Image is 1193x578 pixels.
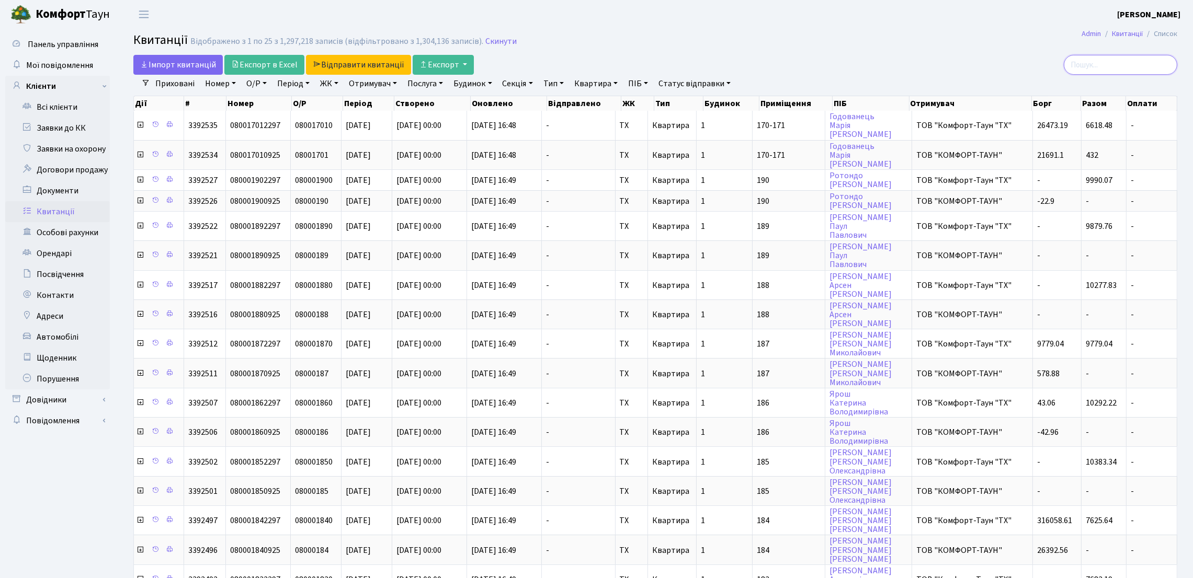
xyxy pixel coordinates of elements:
[654,96,703,111] th: Тип
[830,300,892,329] a: [PERSON_NAME]Арсен[PERSON_NAME]
[620,281,644,290] span: ТХ
[471,338,516,350] span: [DATE] 16:49
[396,426,441,438] span: [DATE] 00:00
[759,96,833,111] th: Приміщення
[916,340,1028,348] span: ТОВ "Комфорт-Таун "ТХ"
[396,397,441,409] span: [DATE] 00:00
[471,96,547,111] th: Оновлено
[1037,221,1040,232] span: -
[295,175,333,186] span: 080001900
[230,195,280,207] span: 080001900925
[1131,428,1173,436] span: -
[188,149,218,161] span: 3392534
[471,368,516,379] span: [DATE] 16:49
[830,477,892,506] a: [PERSON_NAME][PERSON_NAME]Олександрівна
[5,118,110,138] a: Заявки до КК
[471,195,516,207] span: [DATE] 16:49
[1131,151,1173,159] span: -
[652,120,689,131] span: Квартира
[230,280,280,291] span: 080001882297
[5,222,110,243] a: Особові рахунки
[546,487,611,495] span: -
[346,368,371,379] span: [DATE]
[188,456,218,468] span: 3392502
[1131,176,1173,184] span: -
[306,55,411,75] a: Відправити квитанції
[188,175,218,186] span: 3392527
[652,195,689,207] span: Квартира
[701,120,705,131] span: 1
[134,96,184,111] th: Дії
[1086,456,1117,468] span: 10383.34
[498,75,537,93] a: Секція
[151,75,199,93] a: Приховані
[5,243,110,264] a: Орендарі
[620,399,644,407] span: ТХ
[396,250,441,261] span: [DATE] 00:00
[188,195,218,207] span: 3392526
[133,31,188,49] span: Квитанції
[652,280,689,291] span: Квартира
[1037,120,1068,131] span: 26473.19
[471,456,516,468] span: [DATE] 16:49
[1037,280,1040,291] span: -
[1086,368,1089,379] span: -
[471,309,516,320] span: [DATE] 16:49
[295,515,333,526] span: 080001840
[1117,8,1180,21] a: [PERSON_NAME]
[346,309,371,320] span: [DATE]
[346,195,371,207] span: [DATE]
[1037,456,1040,468] span: -
[230,338,280,350] span: 080001872297
[916,251,1028,260] span: ТОВ "КОМФОРТ-ТАУН"
[830,506,892,535] a: [PERSON_NAME][PERSON_NAME][PERSON_NAME]
[916,458,1028,466] span: ТОВ "Комфорт-Таун "ТХ"
[654,75,735,93] a: Статус відправки
[1131,310,1173,319] span: -
[916,222,1028,230] span: ТОВ "Комфорт-Таун "ТХ"
[1037,426,1059,438] span: -42.96
[346,149,371,161] span: [DATE]
[188,280,218,291] span: 3392517
[1037,338,1064,350] span: 9779.04
[292,96,343,111] th: О/Р
[26,60,93,71] span: Мої повідомлення
[701,250,705,261] span: 1
[1131,458,1173,466] span: -
[652,175,689,186] span: Квартира
[396,309,441,320] span: [DATE] 00:00
[396,338,441,350] span: [DATE] 00:00
[413,55,474,75] button: Експорт
[620,487,644,495] span: ТХ
[757,151,821,159] span: 170-171
[1037,250,1040,261] span: -
[346,175,371,186] span: [DATE]
[1037,485,1040,497] span: -
[295,368,328,379] span: 08000187
[1086,397,1117,409] span: 10292.22
[295,338,333,350] span: 080001870
[190,37,483,47] div: Відображено з 1 по 25 з 1,297,218 записів (відфільтровано з 1,304,136 записів).
[396,280,441,291] span: [DATE] 00:00
[621,96,654,111] th: ЖК
[1086,195,1089,207] span: -
[403,75,447,93] a: Послуга
[295,221,333,232] span: 080001890
[230,149,280,161] span: 080017010925
[230,250,280,261] span: 080001890925
[1064,55,1177,75] input: Пошук...
[471,221,516,232] span: [DATE] 16:49
[230,397,280,409] span: 080001862297
[5,368,110,389] a: Порушення
[131,6,157,23] button: Переключити навігацію
[546,176,611,184] span: -
[757,310,821,319] span: 188
[5,327,110,348] a: Автомобілі
[701,368,705,379] span: 1
[701,280,705,291] span: 1
[701,456,705,468] span: 1
[620,251,644,260] span: ТХ
[830,212,892,241] a: [PERSON_NAME]ПаулПавлович
[1086,309,1089,320] span: -
[5,306,110,327] a: Адреси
